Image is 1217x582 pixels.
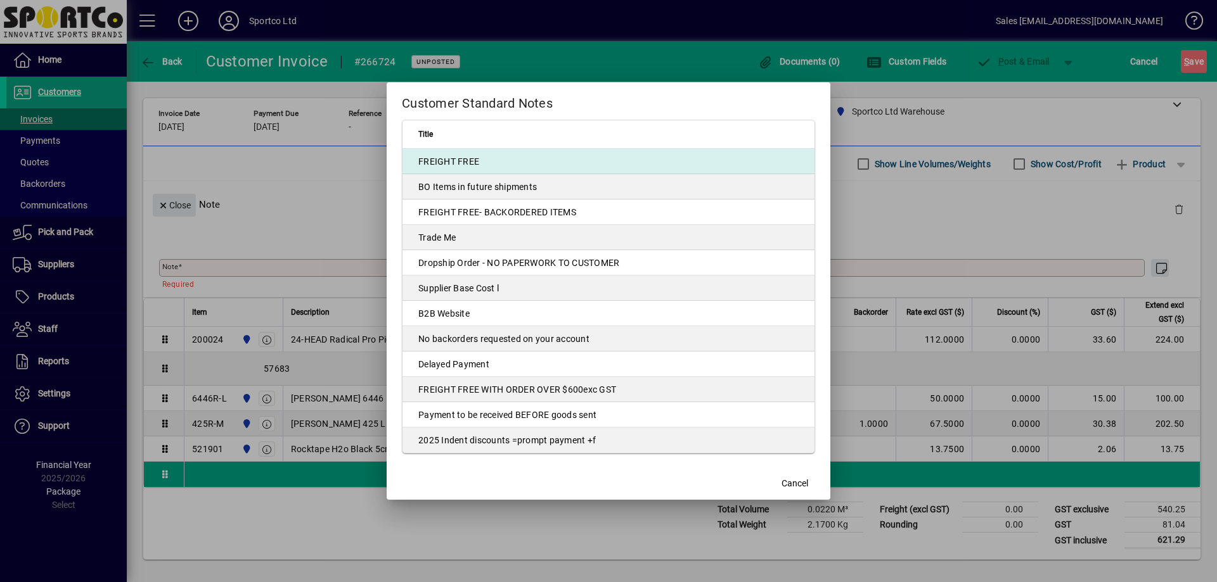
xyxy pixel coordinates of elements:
td: Dropship Order - NO PAPERWORK TO CUSTOMER [402,250,815,275]
td: FREIGHT FREE WITH ORDER OVER $600exc GST [402,377,815,402]
span: Title [418,127,433,141]
td: Delayed Payment [402,351,815,377]
td: Supplier Base Cost l [402,275,815,301]
td: B2B Website [402,301,815,326]
td: 2025 Indent discounts =prompt payment +f [402,427,815,453]
h2: Customer Standard Notes [387,82,830,119]
td: Trade Me [402,225,815,250]
td: No backorders requested on your account [402,326,815,351]
span: Cancel [782,477,808,490]
td: FREIGHT FREE [402,149,815,174]
button: Cancel [775,472,815,495]
td: Payment to be received BEFORE goods sent [402,402,815,427]
td: BO Items in future shipments [402,174,815,199]
td: FREIGHT FREE- BACKORDERED ITEMS [402,199,815,225]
